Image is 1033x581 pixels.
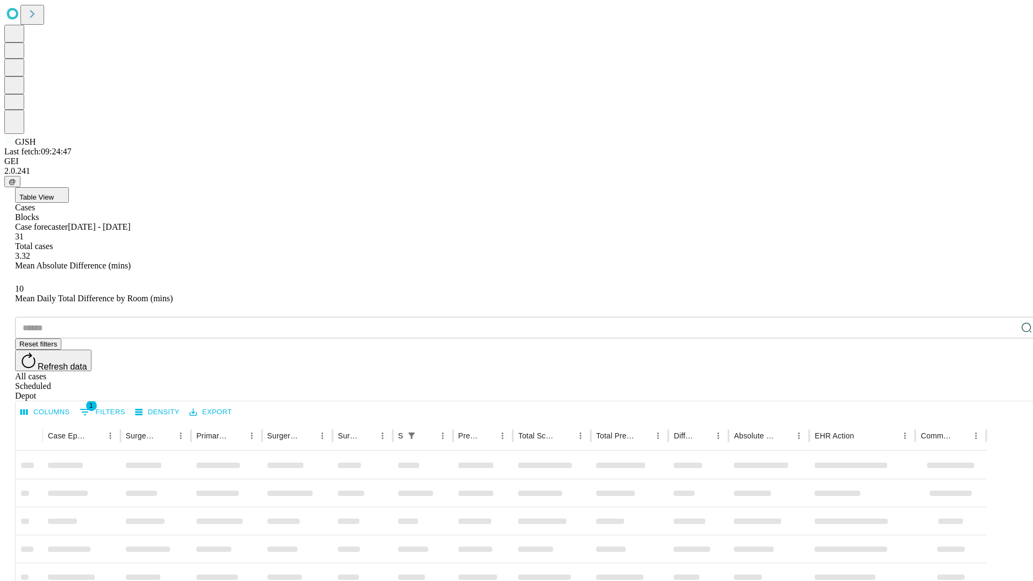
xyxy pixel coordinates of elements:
span: 1 [86,400,97,411]
button: Sort [360,428,375,443]
span: Mean Absolute Difference (mins) [15,261,131,270]
button: Sort [855,428,870,443]
button: Sort [635,428,650,443]
button: Sort [229,428,244,443]
button: Density [132,404,182,421]
button: Menu [897,428,912,443]
div: GEI [4,157,1029,166]
button: Menu [650,428,666,443]
button: Select columns [18,404,73,421]
button: Sort [300,428,315,443]
span: Case forecaster [15,222,68,231]
button: Menu [375,428,390,443]
div: Comments [921,431,952,440]
button: Sort [480,428,495,443]
div: Surgery Date [338,431,359,440]
button: Menu [711,428,726,443]
div: Total Predicted Duration [596,431,635,440]
div: Total Scheduled Duration [518,431,557,440]
button: Export [187,404,235,421]
button: Menu [244,428,259,443]
button: Menu [495,428,510,443]
button: Sort [696,428,711,443]
button: Refresh data [15,350,91,371]
span: Reset filters [19,340,57,348]
button: Menu [315,428,330,443]
span: 3.32 [15,251,30,260]
button: Sort [953,428,968,443]
span: Table View [19,193,54,201]
button: Sort [158,428,173,443]
span: Mean Daily Total Difference by Room (mins) [15,294,173,303]
span: Last fetch: 09:24:47 [4,147,72,156]
span: GJSH [15,137,36,146]
div: 2.0.241 [4,166,1029,176]
button: Table View [15,187,69,203]
button: Show filters [77,403,128,421]
button: Menu [103,428,118,443]
span: [DATE] - [DATE] [68,222,130,231]
div: Difference [674,431,695,440]
button: @ [4,176,20,187]
button: Menu [573,428,588,443]
div: Case Epic Id [48,431,87,440]
button: Sort [558,428,573,443]
span: Total cases [15,242,53,251]
span: 10 [15,284,24,293]
span: Refresh data [38,362,87,371]
button: Menu [968,428,984,443]
button: Show filters [404,428,419,443]
button: Sort [776,428,791,443]
div: EHR Action [815,431,854,440]
button: Sort [88,428,103,443]
div: Scheduled In Room Duration [398,431,403,440]
div: Predicted In Room Duration [458,431,479,440]
button: Menu [173,428,188,443]
button: Menu [791,428,806,443]
div: Absolute Difference [734,431,775,440]
span: 31 [15,232,24,241]
button: Reset filters [15,338,61,350]
div: Primary Service [196,431,228,440]
span: @ [9,178,16,186]
div: Surgery Name [267,431,299,440]
div: 1 active filter [404,428,419,443]
div: Surgeon Name [126,431,157,440]
button: Sort [420,428,435,443]
button: Menu [435,428,450,443]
